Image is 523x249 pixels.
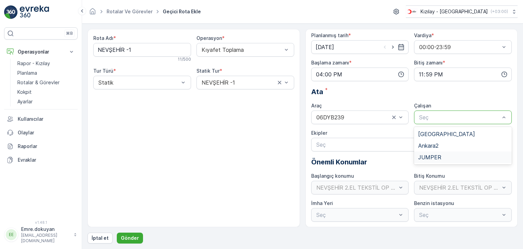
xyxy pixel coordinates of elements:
[93,68,113,74] label: Tur Türü
[414,103,431,108] label: Çalışan
[18,143,75,150] p: Raporlar
[414,60,443,65] label: Bitiş zamanı
[4,45,78,59] button: Operasyonlar
[406,8,418,15] img: k%C4%B1z%C4%B1lay_D5CCths_t1JZB0k.png
[311,130,327,136] label: Ekipler
[414,200,454,206] label: Benzin istasyonu
[421,8,488,15] p: Kızılay - [GEOGRAPHIC_DATA]
[93,35,113,41] label: Rota Adı
[20,5,49,19] img: logo_light-DOdMpM7g.png
[311,32,348,38] label: Planlanmış tarih
[4,126,78,140] a: Olaylar
[21,233,70,244] p: [EMAIL_ADDRESS][DOMAIN_NAME]
[4,140,78,153] a: Raporlar
[18,157,75,163] p: Evraklar
[15,59,78,68] a: Rapor - Kızılay
[406,5,518,18] button: Kızılay - [GEOGRAPHIC_DATA](+03:00)
[316,141,500,149] p: Seç
[15,78,78,87] a: Rotalar & Görevler
[18,129,75,136] p: Olaylar
[4,153,78,167] a: Evraklar
[17,98,33,105] p: Ayarlar
[17,70,37,76] p: Planlama
[178,57,191,62] p: 11 / 500
[4,226,78,244] button: EEEmre.dokuyan[EMAIL_ADDRESS][DOMAIN_NAME]
[161,8,202,15] span: Geçici Rota Ekle
[66,31,73,36] p: ⌘B
[15,97,78,106] a: Ayarlar
[4,220,78,224] span: v 1.48.1
[17,79,60,86] p: Rotalar & Görevler
[89,10,96,16] a: Ana Sayfa
[418,131,475,137] span: [GEOGRAPHIC_DATA]
[18,48,64,55] p: Operasyonlar
[196,68,220,74] label: Statik Tur
[311,103,322,108] label: Araç
[414,32,431,38] label: Vardiya
[311,173,354,179] label: Başlangıç konumu
[17,60,50,67] p: Rapor - Kızılay
[18,116,75,122] p: Kullanıcılar
[92,235,109,241] p: İptal et
[311,200,333,206] label: İmha Yeri
[418,143,439,149] span: Ankara2
[418,154,441,160] span: JUMPER
[6,229,17,240] div: EE
[311,157,512,167] p: Önemli Konumlar
[88,233,113,244] button: İptal et
[311,87,323,97] span: Ata
[414,173,445,179] label: Bitiş Konumu
[21,226,70,233] p: Emre.dokuyan
[4,112,78,126] a: Kullanıcılar
[107,9,153,14] a: Rotalar ve Görevler
[17,89,32,96] p: Kokpit
[491,9,508,14] p: ( +03:00 )
[419,113,500,121] p: Seç
[311,60,349,65] label: Başlama zamanı
[311,40,409,54] input: dd/mm/yyyy
[196,35,222,41] label: Operasyon
[15,68,78,78] a: Planlama
[117,233,143,244] button: Gönder
[15,87,78,97] a: Kokpit
[4,5,18,19] img: logo
[121,235,139,241] p: Gönder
